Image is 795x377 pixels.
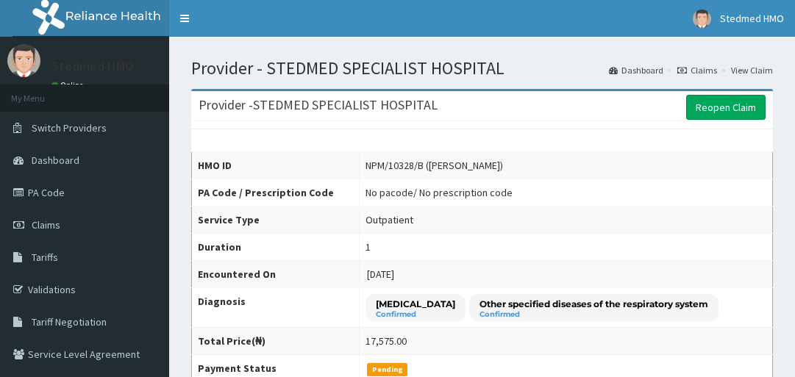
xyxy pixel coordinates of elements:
[366,334,407,348] div: 17,575.00
[192,261,360,288] th: Encountered On
[720,12,784,25] span: Stedmed HMO
[51,60,134,73] p: Stedmed HMO
[199,98,438,112] h3: Provider - STEDMED SPECIALIST HOSPITAL
[32,121,107,134] span: Switch Providers
[192,152,360,179] th: HMO ID
[192,179,360,207] th: PA Code / Prescription Code
[609,64,663,76] a: Dashboard
[7,44,40,77] img: User Image
[32,251,58,264] span: Tariffs
[191,59,773,78] h1: Provider - STEDMED SPECIALIST HOSPITAL
[693,10,711,28] img: User Image
[192,207,360,234] th: Service Type
[32,218,60,231] span: Claims
[366,158,503,173] div: NPM/10328/B ([PERSON_NAME])
[366,185,513,200] div: No pacode / No prescription code
[731,64,773,76] a: View Claim
[192,328,360,355] th: Total Price(₦)
[32,315,107,328] span: Tariff Negotiation
[376,298,455,310] p: [MEDICAL_DATA]
[686,95,766,120] a: Reopen Claim
[192,234,360,261] th: Duration
[367,268,394,281] span: [DATE]
[192,288,360,328] th: Diagnosis
[366,212,413,227] div: Outpatient
[480,311,708,318] small: Confirmed
[677,64,717,76] a: Claims
[51,80,87,90] a: Online
[376,311,455,318] small: Confirmed
[480,298,708,310] p: Other specified diseases of the respiratory system
[32,154,79,167] span: Dashboard
[367,363,407,376] span: Pending
[366,240,371,254] div: 1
